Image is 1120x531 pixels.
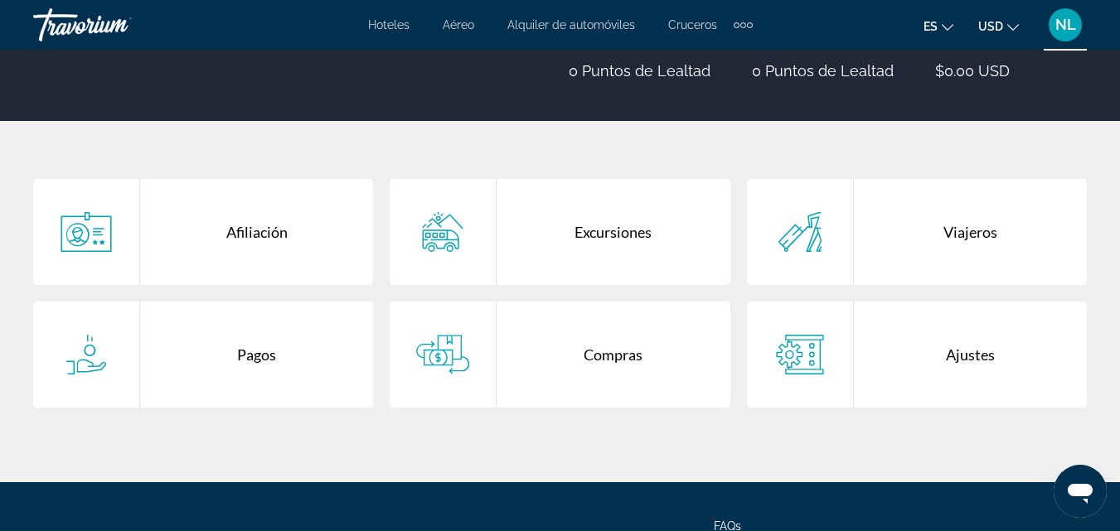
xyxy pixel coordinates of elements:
a: Alquiler de automóviles [507,18,635,31]
div: Afiliación [140,179,373,285]
a: Pagos [33,302,373,408]
span: es [924,20,938,33]
a: Excursiones [390,179,730,285]
a: Cruceros [668,18,717,31]
div: Pagos [140,302,373,408]
div: Viajeros [854,179,1087,285]
span: USD [978,20,1003,33]
div: Excursiones [497,179,730,285]
a: Viajeros [747,179,1087,285]
button: User Menu [1044,7,1087,42]
button: Change language [924,14,953,38]
button: Extra navigation items [734,12,753,38]
iframe: Button to launch messaging window [1054,465,1107,518]
div: Ajustes [854,302,1087,408]
a: Afiliación [33,179,373,285]
a: Ajustes [747,302,1087,408]
button: Change currency [978,14,1019,38]
span: NL [1055,17,1076,33]
div: Compras [497,302,730,408]
p: 0 Puntos de Lealtad [752,62,894,80]
a: Aéreo [443,18,474,31]
a: Hoteles [368,18,410,31]
p: 0 Puntos de Lealtad [569,62,710,80]
a: Travorium [33,3,199,46]
p: $0.00 USD [935,62,1010,80]
a: Compras [390,302,730,408]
